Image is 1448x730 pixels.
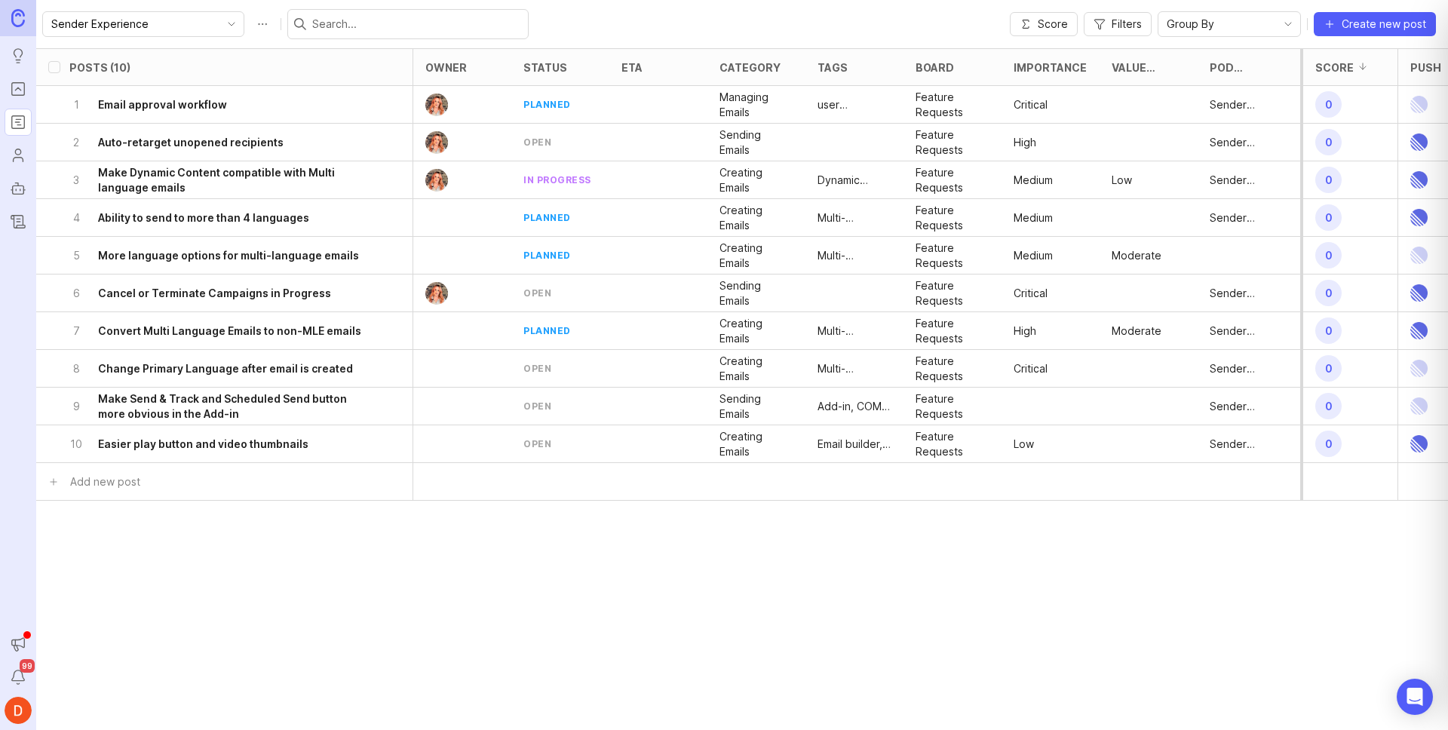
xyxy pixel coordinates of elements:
span: 0 [1315,280,1342,306]
div: Value Scale [1112,62,1167,73]
p: Low [1014,437,1034,452]
div: open [523,362,551,375]
button: 4Ability to send to more than 4 languages [69,199,370,236]
p: Sending Emails [719,127,793,158]
p: Sender Experience [1210,399,1284,414]
div: Add new post [70,474,140,490]
h6: Email approval workflow [98,97,227,112]
div: planned [523,324,571,337]
div: Creating Emails [719,241,793,271]
button: 1Email approval workflow [69,86,370,123]
p: Add-in, COM add-in, Email Sending [818,399,891,414]
p: user permissions, approval, email management [818,97,891,112]
p: Multi-language emails [818,324,891,339]
button: Score [1010,12,1078,36]
span: Group By [1167,16,1214,32]
div: Creating Emails [719,165,793,195]
span: 0 [1315,317,1342,344]
div: Multi-language emails [818,210,891,225]
button: 10Easier play button and video thumbnails [69,425,370,462]
p: Feature Requests [916,127,989,158]
p: Sender Experience [1210,324,1284,339]
p: Moderate [1112,248,1161,263]
div: Creating Emails [719,203,793,233]
p: 5 [69,248,83,263]
button: Notifications [5,664,32,691]
p: Sender Experience [1210,286,1284,301]
span: 0 [1315,91,1342,118]
div: Creating Emails [719,316,793,346]
p: Moderate [1112,324,1161,339]
p: Sender Experience [1210,135,1284,150]
div: Sender Experience [1210,210,1284,225]
div: open [523,287,551,299]
h6: Make Dynamic Content compatible with Multi language emails [98,165,370,195]
p: Feature Requests [916,90,989,120]
img: Linear Logo [1410,237,1428,274]
h6: More language options for multi-language emails [98,248,359,263]
div: Medium [1014,173,1053,188]
img: Linear Logo [1410,350,1428,387]
div: Open Intercom Messenger [1397,679,1433,715]
p: Sender Experience [1210,437,1284,452]
img: Canny Home [11,9,25,26]
p: Feature Requests [916,241,989,271]
div: Multi-language emails [818,248,891,263]
div: planned [523,211,571,224]
p: 10 [69,437,83,452]
div: Score [1315,62,1354,73]
p: Managing Emails [719,90,793,120]
button: 6Cancel or Terminate Campaigns in Progress [69,275,370,311]
div: tags [818,62,848,73]
button: 8Change Primary Language after email is created [69,350,370,387]
p: Critical [1014,286,1048,301]
a: Portal [5,75,32,103]
h6: Ability to send to more than 4 languages [98,210,309,225]
p: Feature Requests [916,278,989,308]
input: Sender Experience [51,16,218,32]
div: Creating Emails [719,429,793,459]
div: Pod Ownership [1210,62,1278,73]
p: Sending Emails [719,278,793,308]
img: Linear Logo [1410,161,1428,198]
a: Changelog [5,208,32,235]
div: Feature Requests [916,429,989,459]
p: Feature Requests [916,391,989,422]
div: toggle menu [1158,11,1301,37]
div: Sending Emails [719,391,793,422]
img: Linear Logo [1410,124,1428,161]
p: High [1014,135,1036,150]
div: Sender Experience [1210,97,1284,112]
div: High [1014,324,1036,339]
button: 2Auto-retarget unopened recipients [69,124,370,161]
div: Push [1410,62,1441,73]
p: Feature Requests [916,203,989,233]
button: 5More language options for multi-language emails [69,237,370,274]
div: Critical [1014,361,1048,376]
p: Sender Experience [1210,173,1284,188]
p: Low [1112,173,1132,188]
span: Score [1038,17,1068,32]
button: 7Convert Multi Language Emails to non-MLE emails [69,312,370,349]
p: Feature Requests [916,165,989,195]
p: Multi-language emails, customer commit [818,361,891,376]
div: open [523,136,551,149]
div: Medium [1014,210,1053,225]
div: Medium [1014,248,1053,263]
span: Filters [1112,17,1142,32]
img: Bronwen W [420,94,454,116]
